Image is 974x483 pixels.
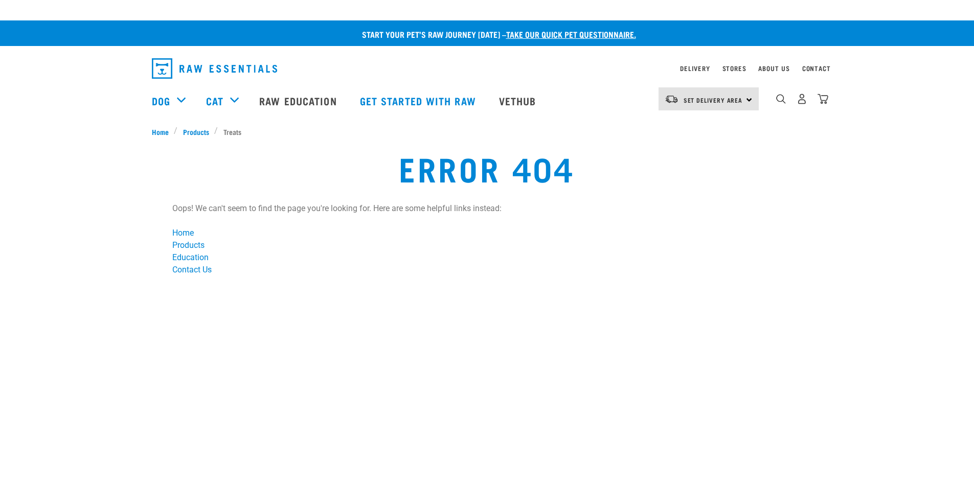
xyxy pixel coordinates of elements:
a: Products [177,126,214,137]
img: user.png [797,94,807,104]
h1: error 404 [180,149,793,186]
a: Products [172,240,205,250]
a: About Us [758,66,789,70]
a: Delivery [680,66,710,70]
img: home-icon-1@2x.png [776,94,786,104]
span: Set Delivery Area [684,98,743,102]
a: Education [172,252,209,262]
nav: breadcrumbs [152,126,823,137]
img: home-icon@2x.png [818,94,828,104]
a: Home [152,126,174,137]
a: Vethub [489,80,549,121]
a: Home [172,228,194,238]
a: Get started with Raw [350,80,489,121]
a: take our quick pet questionnaire. [506,32,636,36]
a: Stores [722,66,746,70]
span: Home [152,126,169,137]
nav: dropdown navigation [144,54,831,83]
span: Products [183,126,209,137]
a: Dog [152,93,170,108]
a: Raw Education [249,80,349,121]
a: Cat [206,93,223,108]
a: Contact [802,66,831,70]
img: van-moving.png [665,95,678,104]
a: Contact Us [172,265,212,274]
p: Oops! We can't seem to find the page you're looking for. Here are some helpful links instead: [172,202,801,215]
img: Raw Essentials Logo [152,58,277,79]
